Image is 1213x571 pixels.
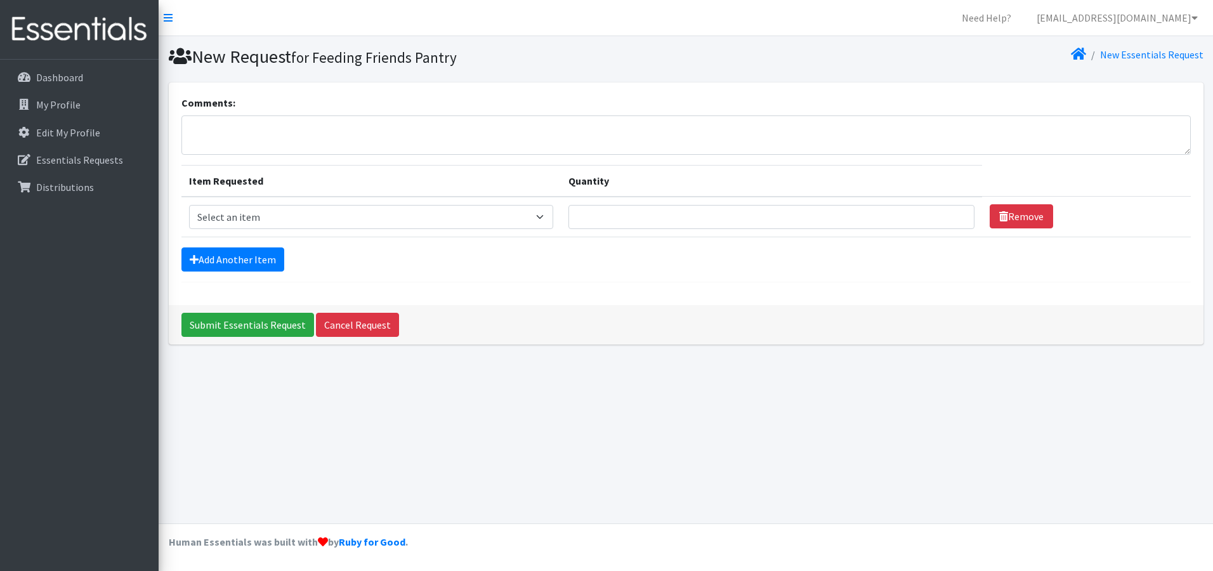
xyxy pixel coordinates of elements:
a: Ruby for Good [339,535,405,548]
a: Cancel Request [316,313,399,337]
a: [EMAIL_ADDRESS][DOMAIN_NAME] [1026,5,1208,30]
p: Distributions [36,181,94,194]
th: Item Requested [181,165,561,197]
th: Quantity [561,165,982,197]
a: Dashboard [5,65,154,90]
h1: New Request [169,46,681,68]
a: Remove [990,204,1053,228]
a: New Essentials Request [1100,48,1203,61]
p: Essentials Requests [36,154,123,166]
a: Distributions [5,174,154,200]
p: Dashboard [36,71,83,84]
p: My Profile [36,98,81,111]
a: My Profile [5,92,154,117]
strong: Human Essentials was built with by . [169,535,408,548]
label: Comments: [181,95,235,110]
a: Edit My Profile [5,120,154,145]
a: Essentials Requests [5,147,154,173]
input: Submit Essentials Request [181,313,314,337]
a: Need Help? [952,5,1021,30]
img: HumanEssentials [5,8,154,51]
small: for Feeding Friends Pantry [291,48,457,67]
a: Add Another Item [181,247,284,272]
p: Edit My Profile [36,126,100,139]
